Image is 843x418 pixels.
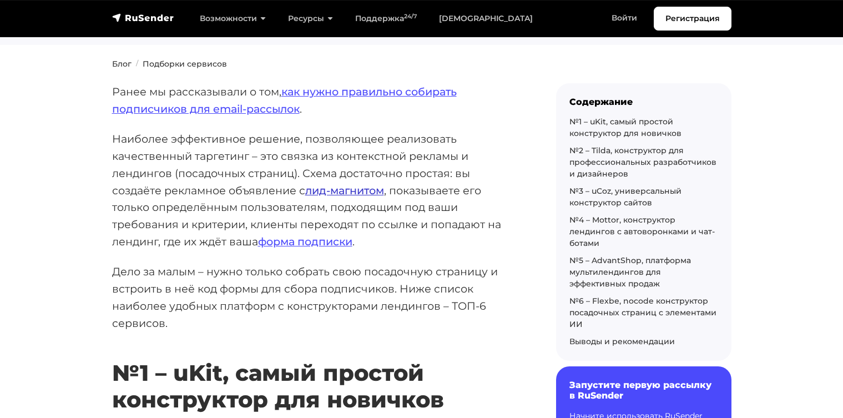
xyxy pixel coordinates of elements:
a: №1 – uKit, самый простой конструктор для новичков [569,117,682,138]
a: Блог [112,59,132,69]
sup: 24/7 [404,13,417,20]
p: Ранее мы рассказывали о том, . [112,83,521,117]
a: как нужно правильно собирать подписчиков для email-рассылок [112,85,457,115]
a: форма подписки [258,235,352,248]
p: Наиболее эффективное решение, позволяющее реализовать качественный таргетинг – это связка из конт... [112,130,521,250]
a: [DEMOGRAPHIC_DATA] [428,7,544,30]
a: №6 – Flexbe, nocode конструктор посадочных страниц с элементами ИИ [569,296,716,329]
a: №3 – uCoz, универсальный конструктор сайтов [569,186,682,208]
a: лид-магнитом [305,184,384,197]
li: Подборки сервисов [132,58,227,70]
a: №4 – Mottor, конструктор лендингов с автоворонками и чат-ботами [569,215,715,248]
h6: Запустите первую рассылку в RuSender [569,380,718,401]
img: RuSender [112,12,174,23]
a: №2 – Tilda, конструктор для профессиональных разработчиков и дизайнеров [569,145,716,179]
a: Возможности [189,7,277,30]
a: Войти [600,7,648,29]
a: Выводы и рекомендации [569,336,675,346]
p: Дело за малым – нужно только собрать свою посадочную страницу и встроить в неё код формы для сбор... [112,263,521,331]
a: №5 – AdvantShop, платформа мультилендингов для эффективных продаж [569,255,691,289]
a: Ресурсы [277,7,344,30]
nav: breadcrumb [105,58,738,70]
div: Содержание [569,97,718,107]
a: Поддержка24/7 [344,7,428,30]
a: Регистрация [654,7,731,31]
h2: №1 – uKit, самый простой конструктор для новичков [112,327,521,413]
